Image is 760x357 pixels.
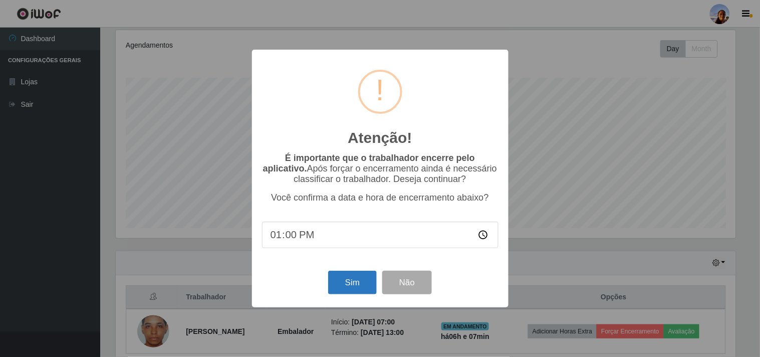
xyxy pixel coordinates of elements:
[262,193,498,203] p: Você confirma a data e hora de encerramento abaixo?
[262,153,498,185] p: Após forçar o encerramento ainda é necessário classificar o trabalhador. Deseja continuar?
[263,153,475,173] b: É importante que o trabalhador encerre pelo aplicativo.
[348,129,412,147] h2: Atenção!
[328,271,377,294] button: Sim
[382,271,432,294] button: Não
